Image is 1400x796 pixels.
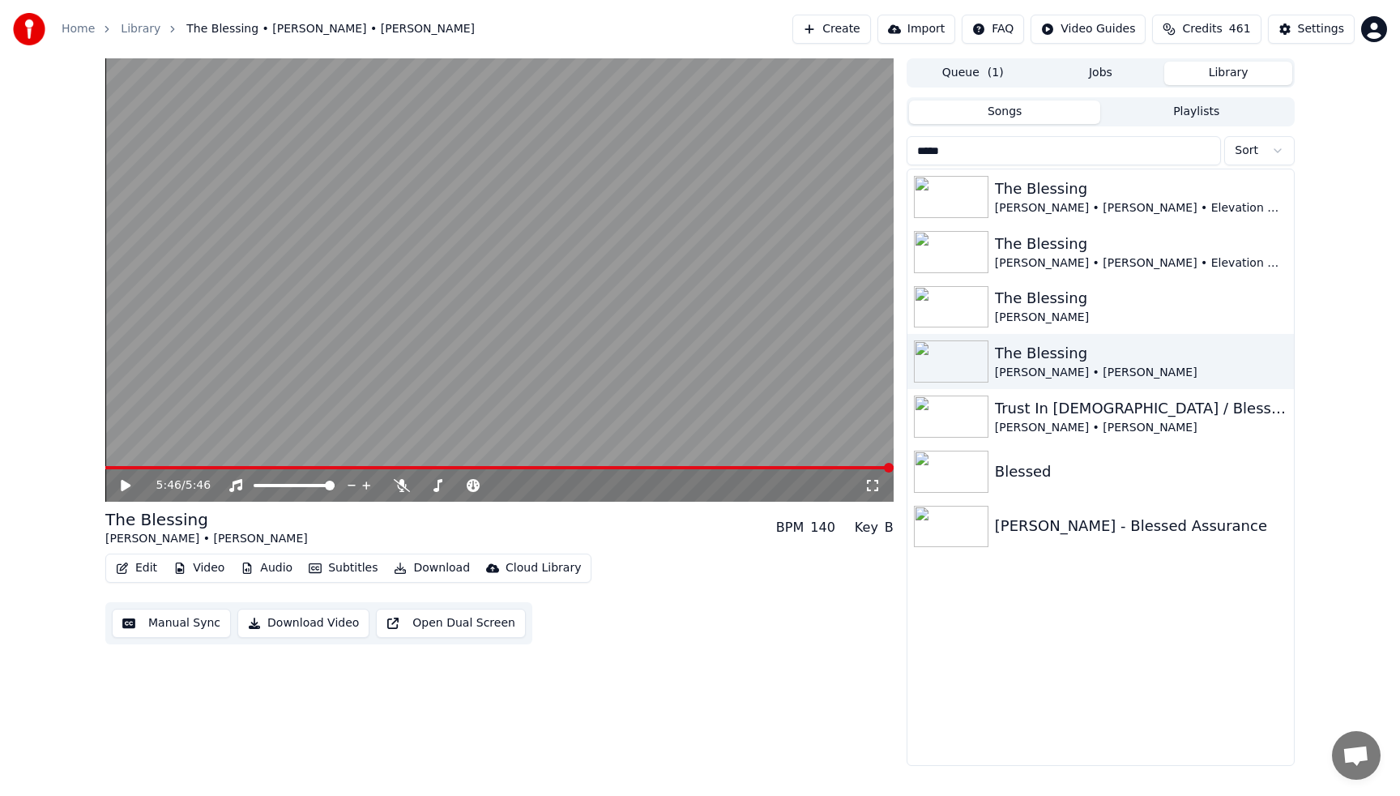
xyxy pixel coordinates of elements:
span: 461 [1229,21,1251,37]
div: Open chat [1332,731,1381,780]
div: [PERSON_NAME] [995,310,1287,326]
div: [PERSON_NAME] • [PERSON_NAME] • Elevation Worship [995,200,1287,216]
button: Download Video [237,609,369,638]
div: [PERSON_NAME] • [PERSON_NAME] [995,365,1287,381]
span: Credits [1182,21,1222,37]
div: Settings [1298,21,1344,37]
div: BPM [776,518,804,537]
div: The Blessing [995,233,1287,255]
div: 140 [810,518,835,537]
button: Jobs [1037,62,1165,85]
div: The Blessing [995,287,1287,310]
a: Home [62,21,95,37]
button: Settings [1268,15,1355,44]
button: Audio [234,557,299,580]
span: 5:46 [186,477,211,494]
button: Open Dual Screen [376,609,526,638]
button: Video [167,557,231,580]
button: Songs [909,101,1101,124]
div: B [885,518,894,537]
div: Blessed [995,460,1287,483]
button: Subtitles [302,557,384,580]
span: Sort [1235,143,1258,159]
button: Queue [909,62,1037,85]
img: youka [13,13,45,45]
button: Video Guides [1031,15,1146,44]
div: Trust In [DEMOGRAPHIC_DATA] / Blessed Assurance [995,397,1287,420]
div: [PERSON_NAME] - Blessed Assurance [995,515,1287,537]
a: Library [121,21,160,37]
div: / [156,477,195,494]
div: The Blessing [105,508,308,531]
button: Credits461 [1152,15,1261,44]
button: Download [387,557,476,580]
div: The Blessing [995,178,1287,200]
div: [PERSON_NAME] • [PERSON_NAME] • Elevation Worship • [PERSON_NAME] [995,255,1287,272]
div: [PERSON_NAME] • [PERSON_NAME] [105,531,308,547]
button: Create [792,15,871,44]
button: Import [877,15,955,44]
div: Cloud Library [506,560,581,576]
button: Manual Sync [112,609,231,638]
div: The Blessing [995,342,1287,365]
span: 5:46 [156,477,181,494]
button: Library [1164,62,1292,85]
span: ( 1 ) [988,65,1004,81]
div: Key [855,518,878,537]
span: The Blessing • [PERSON_NAME] • [PERSON_NAME] [186,21,475,37]
div: [PERSON_NAME] • [PERSON_NAME] [995,420,1287,436]
nav: breadcrumb [62,21,475,37]
button: FAQ [962,15,1024,44]
button: Playlists [1100,101,1292,124]
button: Edit [109,557,164,580]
